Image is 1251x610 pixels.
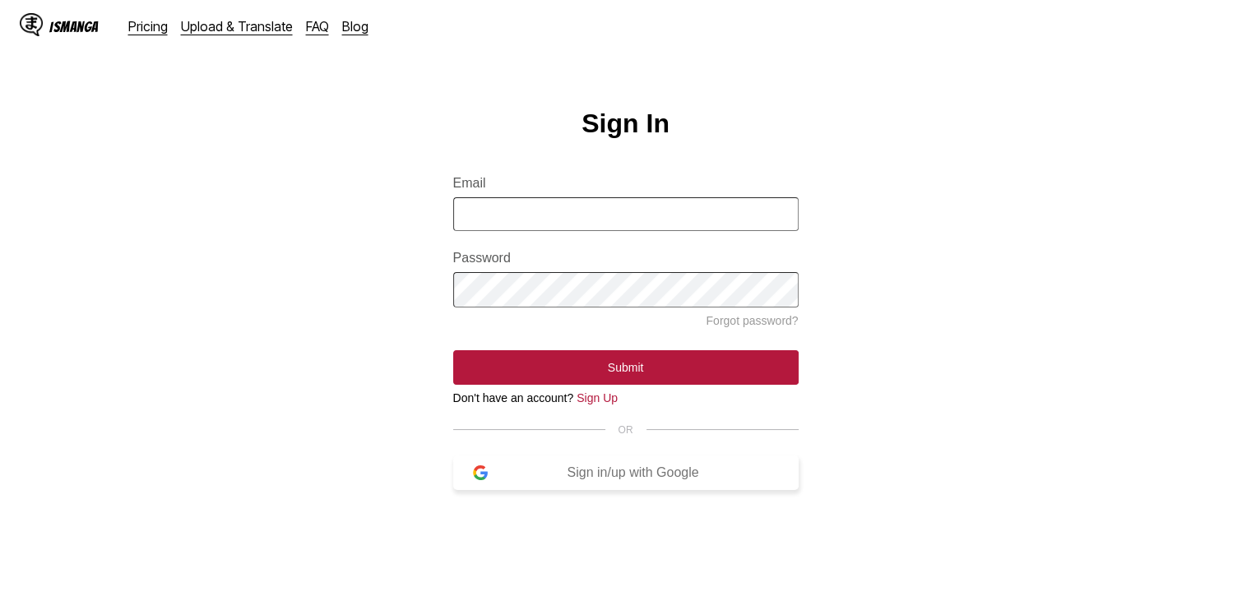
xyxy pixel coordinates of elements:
[453,350,799,385] button: Submit
[577,391,618,404] a: Sign Up
[706,314,798,327] a: Forgot password?
[453,391,799,404] div: Don't have an account?
[453,176,799,191] label: Email
[181,18,293,35] a: Upload & Translate
[20,13,43,36] img: IsManga Logo
[20,13,128,39] a: IsManga LogoIsManga
[453,455,799,490] button: Sign in/up with Google
[473,465,488,480] img: google-logo
[488,465,779,480] div: Sign in/up with Google
[453,251,799,266] label: Password
[49,19,99,35] div: IsManga
[453,424,799,436] div: OR
[342,18,368,35] a: Blog
[581,109,670,139] h1: Sign In
[128,18,168,35] a: Pricing
[306,18,329,35] a: FAQ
